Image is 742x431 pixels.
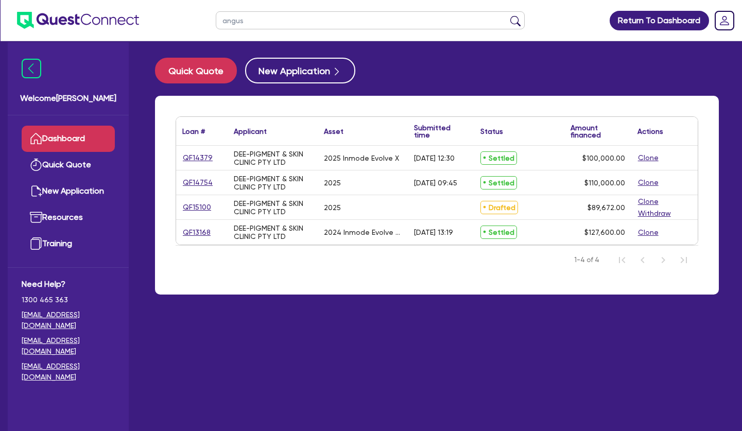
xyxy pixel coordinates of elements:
img: new-application [30,185,42,197]
a: QF14379 [182,152,213,164]
span: Need Help? [22,278,115,290]
span: Settled [480,176,517,189]
div: 2025 Inmode Evolve X [324,154,399,162]
button: Next Page [653,250,674,270]
div: Loan # [182,128,205,135]
a: [EMAIL_ADDRESS][DOMAIN_NAME] [22,361,115,383]
div: 2024 Inmode Evolve System [324,228,402,236]
span: $127,600.00 [584,228,625,236]
a: Dropdown toggle [711,7,738,34]
span: $100,000.00 [582,154,625,162]
button: New Application [245,58,355,83]
div: Submitted time [414,124,459,139]
span: Settled [480,226,517,239]
span: 1300 465 363 [22,295,115,305]
span: Drafted [480,201,518,214]
button: First Page [612,250,632,270]
button: Clone [637,196,659,208]
a: Training [22,231,115,257]
img: training [30,237,42,250]
div: DEE-PIGMENT & SKIN CLINIC PTY LTD [234,175,312,191]
span: $89,672.00 [588,203,625,212]
a: QF13168 [182,227,211,238]
img: quick-quote [30,159,42,171]
div: DEE-PIGMENT & SKIN CLINIC PTY LTD [234,224,312,240]
a: New Application [22,178,115,204]
div: Status [480,128,503,135]
input: Search by name, application ID or mobile number... [216,11,525,29]
span: $110,000.00 [584,179,625,187]
img: resources [30,211,42,223]
div: [DATE] 13:19 [414,228,453,236]
button: Quick Quote [155,58,237,83]
div: 2025 [324,179,341,187]
a: Dashboard [22,126,115,152]
img: quest-connect-logo-blue [17,12,139,29]
button: Withdraw [637,208,671,219]
a: QF14754 [182,177,213,188]
div: [DATE] 12:30 [414,154,455,162]
a: Quick Quote [22,152,115,178]
button: Clone [637,227,659,238]
div: DEE-PIGMENT & SKIN CLINIC PTY LTD [234,199,312,216]
button: Previous Page [632,250,653,270]
a: Quick Quote [155,58,245,83]
span: Settled [480,151,517,165]
div: [DATE] 09:45 [414,179,457,187]
a: [EMAIL_ADDRESS][DOMAIN_NAME] [22,309,115,331]
a: Return To Dashboard [610,11,709,30]
div: Asset [324,128,343,135]
button: Clone [637,177,659,188]
div: Applicant [234,128,267,135]
div: Actions [637,128,663,135]
div: DEE-PIGMENT & SKIN CLINIC PTY LTD [234,150,312,166]
img: icon-menu-close [22,59,41,78]
a: QF15100 [182,201,212,213]
span: 1-4 of 4 [574,255,599,265]
a: Resources [22,204,115,231]
button: Last Page [674,250,694,270]
button: Clone [637,152,659,164]
div: 2025 [324,203,341,212]
a: [EMAIL_ADDRESS][DOMAIN_NAME] [22,335,115,357]
div: Amount financed [571,124,625,139]
span: Welcome [PERSON_NAME] [20,92,116,105]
